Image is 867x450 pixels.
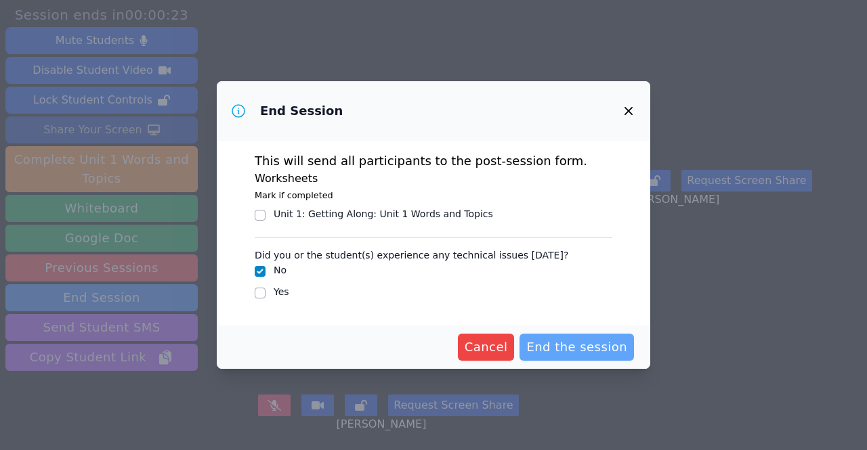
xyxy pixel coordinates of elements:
[274,265,287,275] label: No
[255,190,333,200] small: Mark if completed
[520,334,634,361] button: End the session
[274,207,493,221] div: Unit 1: Getting Along : Unit 1 Words and Topics
[255,243,568,263] legend: Did you or the student(s) experience any technical issues [DATE]?
[255,152,612,171] p: This will send all participants to the post-session form.
[274,286,289,297] label: Yes
[526,338,627,357] span: End the session
[255,171,612,187] h3: Worksheets
[465,338,508,357] span: Cancel
[260,103,343,119] h3: End Session
[458,334,515,361] button: Cancel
